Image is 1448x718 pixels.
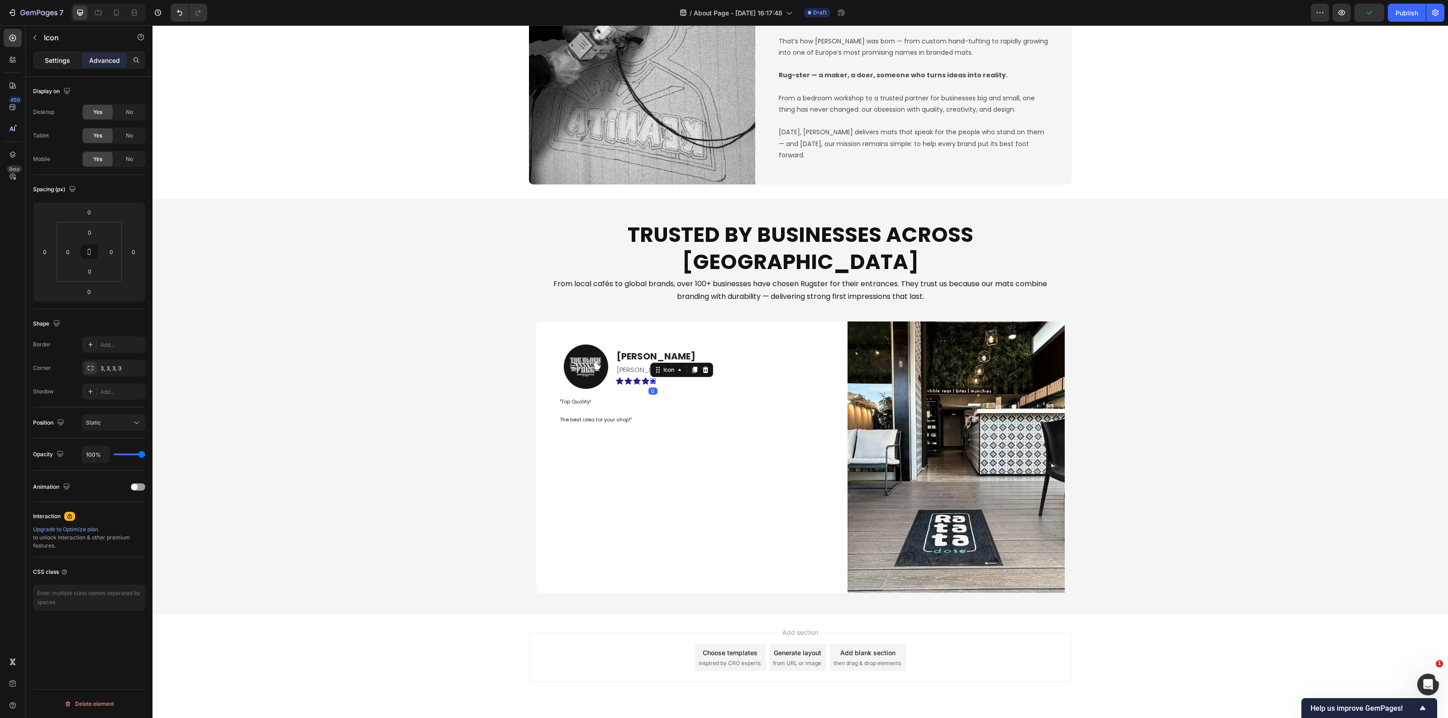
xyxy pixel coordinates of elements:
span: from URL or image [620,634,669,642]
input: 0 [38,245,52,259]
div: Shape [33,318,62,330]
input: 0 [80,285,98,298]
span: Yes [93,108,102,116]
div: Undo/Redo [171,4,207,22]
span: then drag & drop elements [681,634,748,642]
span: No [126,155,133,163]
div: Choose templates [550,623,605,632]
input: 0px [105,245,118,259]
div: Display on [33,85,72,98]
span: inspired by CRO experts [546,634,608,642]
input: 0 [127,245,140,259]
input: 0px [81,265,99,278]
span: / [690,8,692,18]
div: Publish [1396,8,1418,18]
p: Settings [45,56,70,65]
span: Add section [626,602,669,612]
img: gempages_550200365904036941-2fa7585b-b1c7-4295-af17-4867e3b1fcac.webp [695,296,912,567]
div: 3, 3, 3, 3 [100,364,143,373]
span: Draft [813,9,827,17]
span: About Page - [DATE] 16:17:48 [694,8,782,18]
div: Delete element [64,699,114,709]
div: Position [33,417,66,429]
div: Add blank section [688,623,743,632]
strong: Rug-ster — a maker, a doer, someone who turns ideas into reality. [626,45,855,54]
div: Desktop [33,108,54,116]
input: Auto [82,446,110,463]
div: Border [33,340,51,349]
p: "Top Quality! The best idea for your shop!" [407,372,664,399]
iframe: Intercom live chat [1417,674,1439,695]
button: Static [82,415,145,431]
span: Static [86,419,101,426]
div: Mobile [33,155,50,163]
div: Generate layout [621,623,669,632]
input: 0px [81,226,99,239]
div: Upgrade to Optimize plan [33,525,145,534]
div: Animation [33,481,72,493]
div: 0 [496,362,505,369]
input: 0 [80,205,98,219]
span: Yes [93,155,102,163]
div: Corner [33,364,51,372]
span: No [126,108,133,116]
p: From a bedroom workshop to a trusted partner for businesses big and small, one thing has never ch... [626,56,896,136]
p: Icon [44,32,121,43]
div: Add... [100,388,143,396]
h2: Trusted by Businesses Across [GEOGRAPHIC_DATA] [384,195,912,251]
p: [PERSON_NAME] SHOP [464,338,664,350]
div: Shadow [33,387,54,396]
p: [PERSON_NAME] [464,324,664,338]
button: 7 [4,4,67,22]
div: Tablet [33,132,49,140]
input: 0px [61,245,75,259]
div: Interaction [33,512,61,520]
span: No [126,132,133,140]
p: Advanced [89,56,120,65]
div: 450 [9,96,22,104]
p: 7 [59,7,63,18]
button: Delete element [33,697,145,711]
button: Publish [1388,4,1426,22]
button: Show survey - Help us improve GemPages! [1310,703,1428,713]
span: Yes [93,132,102,140]
div: Opacity [33,449,66,461]
div: Add... [100,341,143,349]
span: 1 [1436,660,1443,667]
div: CSS class [33,568,68,576]
h2: From local cafés to global brands, over 100+ businesses have chosen Rugster for their entrances. ... [384,251,912,279]
div: to unlock Interaction & other premium features. [33,525,145,550]
img: Alt Image [411,319,456,364]
div: Beta [7,165,22,173]
iframe: Design area [152,25,1448,718]
span: Help us improve GemPages! [1310,704,1417,713]
div: Spacing (px) [33,184,78,196]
